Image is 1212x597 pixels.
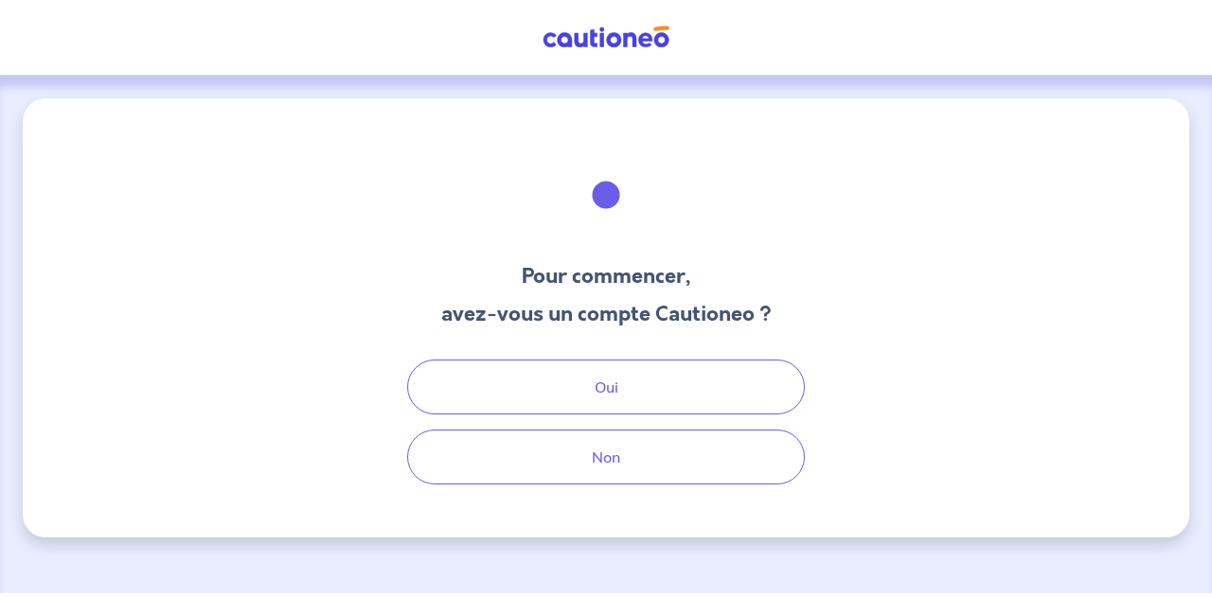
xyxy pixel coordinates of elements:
img: illu_welcome.svg [555,144,657,246]
button: Oui [407,360,805,414]
img: Cautioneo [535,26,677,49]
button: Non [407,430,805,484]
h3: Pour commencer, [441,261,772,291]
h3: avez-vous un compte Cautioneo ? [441,299,772,329]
